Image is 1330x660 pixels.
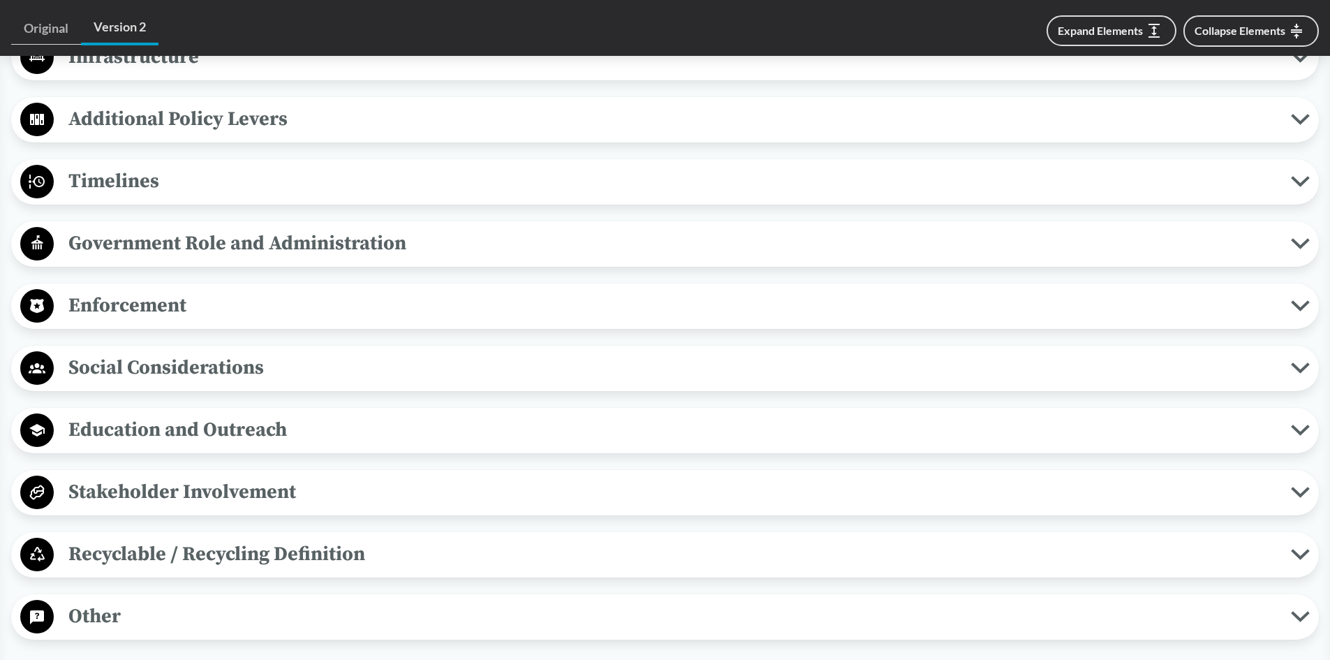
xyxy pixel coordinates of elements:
button: Social Considerations [16,351,1314,386]
button: Stakeholder Involvement [16,475,1314,511]
button: Additional Policy Levers [16,102,1314,138]
button: Collapse Elements [1183,15,1319,47]
span: Additional Policy Levers [54,103,1291,135]
button: Recyclable / Recycling Definition [16,537,1314,573]
button: Government Role and Administration [16,226,1314,262]
span: Government Role and Administration [54,228,1291,259]
button: Education and Outreach [16,413,1314,448]
span: Education and Outreach [54,414,1291,446]
span: Stakeholder Involvement [54,476,1291,508]
span: Timelines [54,166,1291,197]
button: Infrastructure [16,40,1314,75]
span: Recyclable / Recycling Definition [54,538,1291,570]
button: Expand Elements [1047,15,1176,46]
a: Original [11,13,81,45]
a: Version 2 [81,11,158,45]
span: Social Considerations [54,352,1291,383]
button: Other [16,599,1314,635]
button: Enforcement [16,288,1314,324]
span: Other [54,601,1291,632]
button: Timelines [16,164,1314,200]
span: Enforcement [54,290,1291,321]
span: Infrastructure [54,41,1291,73]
